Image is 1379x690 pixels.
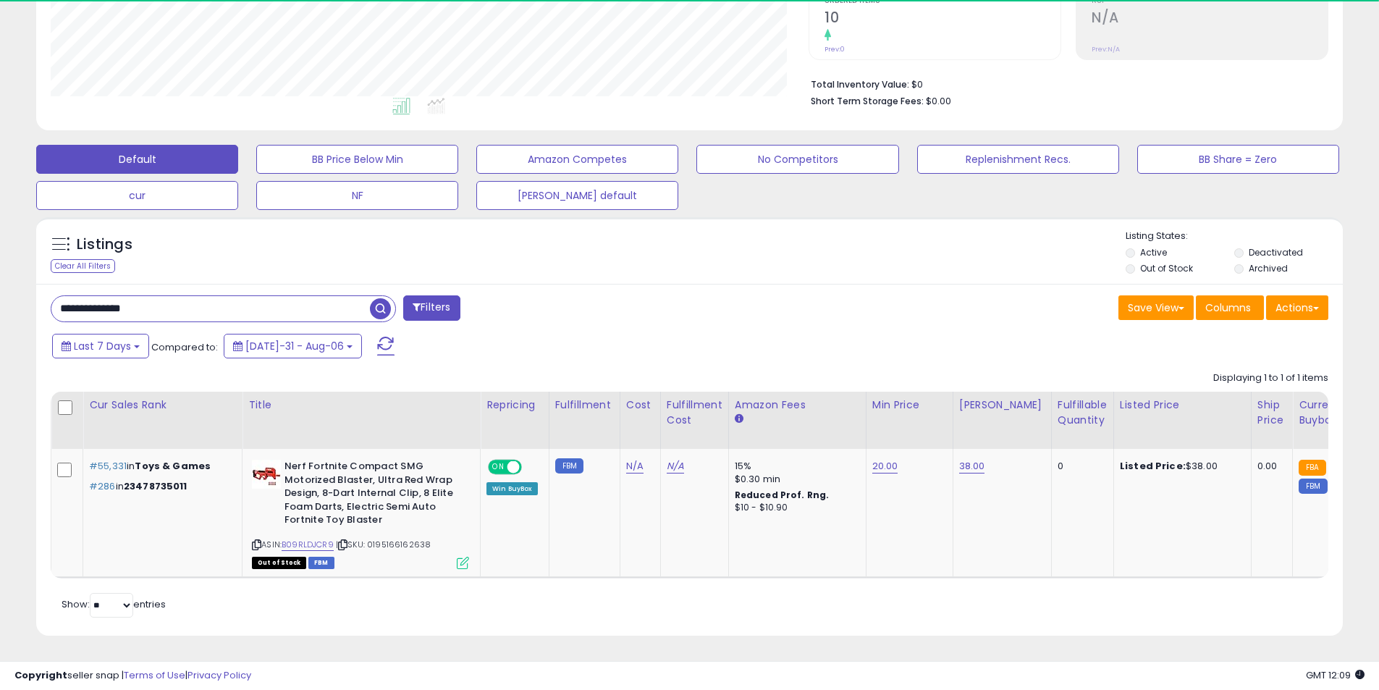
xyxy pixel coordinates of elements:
[248,397,474,413] div: Title
[336,539,431,550] span: | SKU: 0195166162638
[486,397,543,413] div: Repricing
[555,458,583,474] small: FBM
[89,459,127,473] span: #55,331
[1092,45,1120,54] small: Prev: N/A
[308,557,334,569] span: FBM
[1140,246,1167,258] label: Active
[1299,479,1327,494] small: FBM
[1306,668,1365,682] span: 2025-08-14 12:09 GMT
[520,461,543,474] span: OFF
[735,413,743,426] small: Amazon Fees.
[252,460,469,567] div: ASIN:
[252,557,306,569] span: All listings that are currently out of stock and unavailable for purchase on Amazon
[74,339,131,353] span: Last 7 Days
[1266,295,1328,320] button: Actions
[135,459,211,473] span: Toys & Games
[667,459,684,474] a: N/A
[1140,262,1193,274] label: Out of Stock
[124,479,187,493] span: 23478735011
[626,459,644,474] a: N/A
[476,145,678,174] button: Amazon Competes
[403,295,460,321] button: Filters
[735,473,855,486] div: $0.30 min
[52,334,149,358] button: Last 7 Days
[1120,459,1186,473] b: Listed Price:
[667,397,722,428] div: Fulfillment Cost
[1137,145,1339,174] button: BB Share = Zero
[825,9,1060,29] h2: 10
[284,460,460,531] b: Nerf Fortnite Compact SMG Motorized Blaster, Ultra Red Wrap Design, 8-Dart Internal Clip, 8 Elite...
[1257,460,1281,473] div: 0.00
[489,461,507,474] span: ON
[486,482,538,495] div: Win BuyBox
[872,459,898,474] a: 20.00
[1196,295,1264,320] button: Columns
[36,145,238,174] button: Default
[872,397,947,413] div: Min Price
[811,78,909,91] b: Total Inventory Value:
[89,479,116,493] span: #286
[959,459,985,474] a: 38.00
[1120,397,1245,413] div: Listed Price
[626,397,654,413] div: Cost
[51,259,115,273] div: Clear All Filters
[256,145,458,174] button: BB Price Below Min
[36,181,238,210] button: cur
[555,397,614,413] div: Fulfillment
[825,45,845,54] small: Prev: 0
[959,397,1045,413] div: [PERSON_NAME]
[77,235,132,255] h5: Listings
[14,669,251,683] div: seller snap | |
[89,480,231,493] p: in
[89,397,236,413] div: Cur Sales Rank
[1257,397,1286,428] div: Ship Price
[151,340,218,354] span: Compared to:
[187,668,251,682] a: Privacy Policy
[696,145,898,174] button: No Competitors
[245,339,344,353] span: [DATE]-31 - Aug-06
[224,334,362,358] button: [DATE]-31 - Aug-06
[1092,9,1328,29] h2: N/A
[1058,397,1108,428] div: Fulfillable Quantity
[1249,262,1288,274] label: Archived
[476,181,678,210] button: [PERSON_NAME] default
[1126,230,1343,243] p: Listing States:
[1299,397,1373,428] div: Current Buybox Price
[811,75,1317,92] li: $0
[926,94,951,108] span: $0.00
[1120,460,1240,473] div: $38.00
[1058,460,1102,473] div: 0
[1249,246,1303,258] label: Deactivated
[735,397,860,413] div: Amazon Fees
[735,502,855,514] div: $10 - $10.90
[252,460,281,489] img: 41IzFQcOS2L._SL40_.jpg
[1205,300,1251,315] span: Columns
[735,460,855,473] div: 15%
[89,460,231,473] p: in
[917,145,1119,174] button: Replenishment Recs.
[256,181,458,210] button: NF
[62,597,166,611] span: Show: entries
[811,95,924,107] b: Short Term Storage Fees:
[1299,460,1325,476] small: FBA
[1213,371,1328,385] div: Displaying 1 to 1 of 1 items
[14,668,67,682] strong: Copyright
[282,539,334,551] a: B09RLDJCR9
[1118,295,1194,320] button: Save View
[735,489,830,501] b: Reduced Prof. Rng.
[124,668,185,682] a: Terms of Use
